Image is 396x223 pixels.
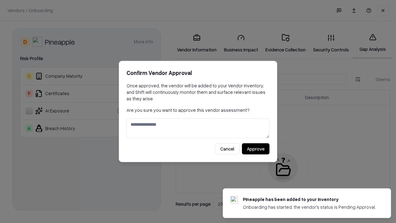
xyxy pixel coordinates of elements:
button: Approve [242,143,269,155]
p: Are you sure you want to approve this vendor assessment? [127,107,269,113]
h2: Confirm Vendor Approval [127,68,269,77]
button: Cancel [215,143,239,155]
div: Pineapple has been added to your inventory [243,196,376,203]
div: Onboarding has started, the vendor's status is Pending Approval. [243,204,376,210]
img: pineappleenergy.com [230,196,238,203]
p: Once approved, the vendor will be added to your Vendor Inventory, and Shift will continuously mon... [127,82,269,102]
